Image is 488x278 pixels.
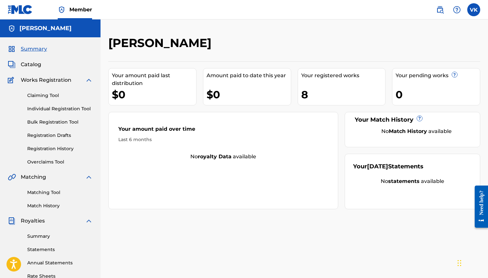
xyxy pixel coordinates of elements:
div: Help [450,3,463,16]
div: Your amount paid last distribution [112,72,196,87]
span: [DATE] [367,163,388,170]
h5: VAMSI KALAKUNTLA [19,25,72,32]
div: Your pending works [396,72,480,79]
a: Overclaims Tool [27,159,93,165]
a: SummarySummary [8,45,47,53]
a: Annual Statements [27,260,93,266]
a: Public Search [434,3,446,16]
span: Works Registration [21,76,71,84]
img: Top Rightsholder [58,6,65,14]
img: Matching [8,173,16,181]
iframe: Chat Widget [456,247,488,278]
img: expand [85,173,93,181]
div: No available [361,127,472,135]
div: Your registered works [301,72,386,79]
a: Registration Drafts [27,132,93,139]
strong: royalty data [198,153,232,160]
div: 0 [396,87,480,102]
span: Matching [21,173,46,181]
a: Claiming Tool [27,92,93,99]
span: Member [69,6,92,13]
img: MLC Logo [8,5,33,14]
div: Your Statements [353,162,423,171]
div: Your Match History [353,115,472,124]
img: Catalog [8,61,16,68]
div: Last 6 months [118,136,328,143]
span: ? [452,72,457,77]
img: Works Registration [8,76,16,84]
img: search [436,6,444,14]
div: No available [353,177,472,185]
div: User Menu [467,3,480,16]
a: Matching Tool [27,189,93,196]
img: expand [85,217,93,225]
strong: statements [388,178,420,184]
div: Amount paid to date this year [207,72,291,79]
span: Summary [21,45,47,53]
a: Individual Registration Tool [27,105,93,112]
div: 8 [301,87,386,102]
h2: [PERSON_NAME] [108,36,215,50]
img: Royalties [8,217,16,225]
div: Your amount paid over time [118,125,328,136]
div: Drag [458,253,461,273]
a: Bulk Registration Tool [27,119,93,126]
strong: Match History [389,128,427,134]
span: ? [417,116,422,121]
div: $0 [112,87,196,102]
a: Summary [27,233,93,240]
div: No available [109,153,338,161]
img: expand [85,76,93,84]
div: $0 [207,87,291,102]
img: Accounts [8,25,16,32]
img: Summary [8,45,16,53]
span: Catalog [21,61,41,68]
a: Match History [27,202,93,209]
a: Statements [27,246,93,253]
a: Registration History [27,145,93,152]
a: CatalogCatalog [8,61,41,68]
iframe: Resource Center [470,180,488,233]
img: help [453,6,461,14]
span: Royalties [21,217,45,225]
